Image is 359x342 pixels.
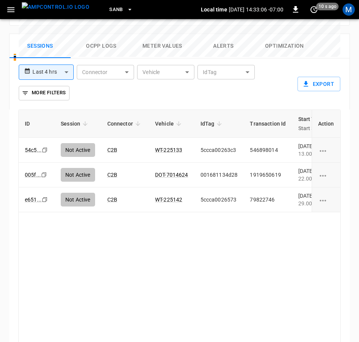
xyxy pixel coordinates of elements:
[298,115,325,133] div: Start Time
[19,86,70,100] button: More Filters
[71,34,132,58] button: Ocpp logs
[254,34,315,58] button: Optimization
[193,34,254,58] button: Alerts
[318,196,334,203] div: charging session options
[41,195,49,204] div: copy
[107,119,143,128] span: Connector
[22,2,89,12] img: ampcontrol.io logo
[316,3,339,10] span: 10 s ago
[244,187,292,212] td: 79822746
[308,3,320,16] button: set refresh interval
[201,6,227,13] p: Local time
[132,34,193,58] button: Meter Values
[155,197,182,203] a: WT-225142
[312,110,340,138] th: Action
[19,110,55,138] th: ID
[298,124,325,133] p: Start SoC
[61,193,95,206] div: Not Active
[298,115,335,133] span: Start TimeStart SoC
[318,171,334,179] div: charging session options
[298,192,336,207] div: [DATE] 12:00:18
[107,197,117,203] a: C2B
[106,2,136,17] button: SanB
[61,119,90,128] span: Session
[244,110,292,138] th: Transaction Id
[10,34,71,58] button: Sessions
[32,65,74,79] div: Last 4 hrs
[194,187,244,212] td: 5ccca0026573
[229,6,283,13] p: [DATE] 14:33:06 -07:00
[318,146,334,154] div: charging session options
[298,77,340,91] button: Export
[343,3,355,16] div: profile-icon
[201,119,225,128] span: IdTag
[298,200,336,207] div: 29.00%
[155,119,184,128] span: Vehicle
[109,5,123,14] span: SanB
